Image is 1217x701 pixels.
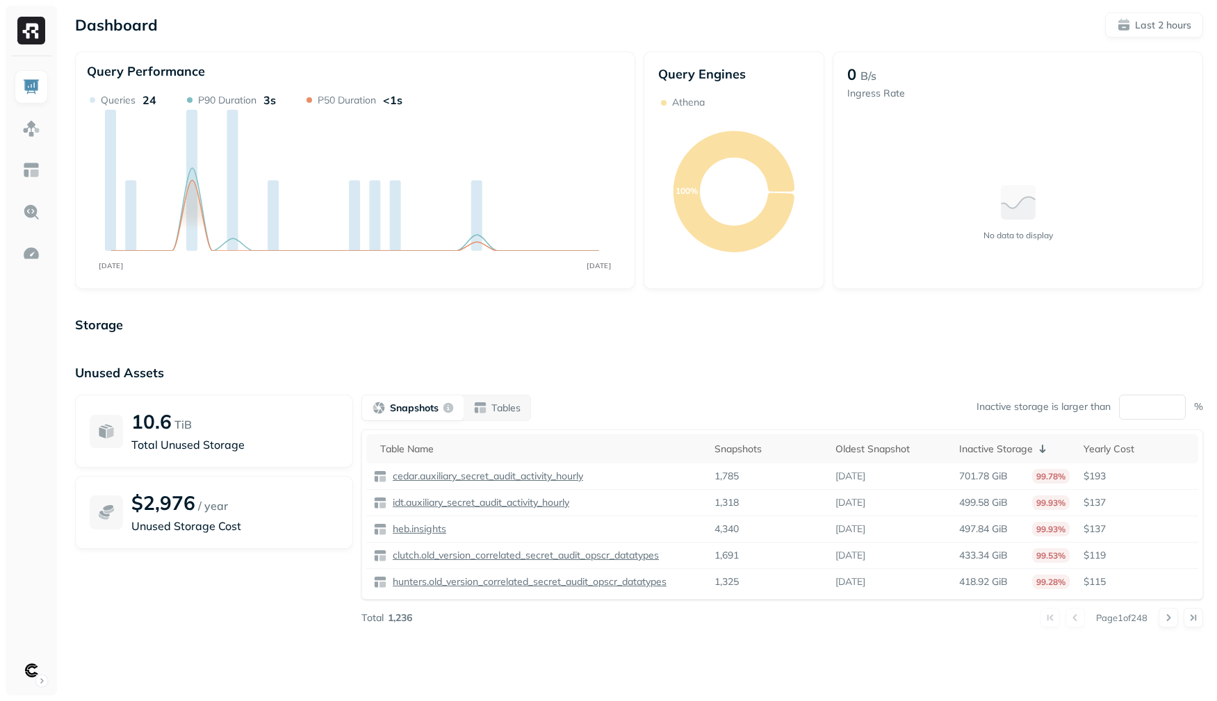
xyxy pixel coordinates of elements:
[387,522,446,536] a: heb.insights
[373,522,387,536] img: table
[847,87,905,100] p: Ingress Rate
[131,409,172,434] p: 10.6
[373,496,387,510] img: table
[174,416,192,433] p: TiB
[587,261,611,270] tspan: [DATE]
[131,490,195,515] p: $2,976
[22,161,40,179] img: Asset Explorer
[99,261,123,270] tspan: [DATE]
[22,661,41,680] img: Clutch
[75,365,1203,381] p: Unused Assets
[318,94,376,107] p: P50 Duration
[1032,522,1070,536] p: 99.93%
[101,94,136,107] p: Queries
[835,470,865,483] p: [DATE]
[142,93,156,107] p: 24
[714,496,739,509] p: 1,318
[714,470,739,483] p: 1,785
[22,119,40,138] img: Assets
[22,78,40,96] img: Dashboard
[1096,611,1147,624] p: Page 1 of 248
[1084,496,1191,509] p: $137
[1194,400,1203,413] p: %
[714,549,739,562] p: 1,691
[373,575,387,589] img: table
[75,317,1203,333] p: Storage
[198,94,256,107] p: P90 Duration
[361,611,384,625] p: Total
[959,575,1008,588] p: 418.92 GiB
[959,522,1008,536] p: 497.84 GiB
[373,549,387,563] img: table
[380,440,701,457] div: Table Name
[17,17,45,44] img: Ryft
[387,575,667,588] a: hunters.old_version_correlated_secret_audit_opscr_datatypes
[1084,440,1191,457] div: Yearly Cost
[959,549,1008,562] p: 433.34 GiB
[383,93,402,107] p: <1s
[959,496,1008,509] p: 499.58 GiB
[1084,549,1191,562] p: $119
[1084,522,1191,536] p: $137
[131,436,338,453] p: Total Unused Storage
[390,575,667,588] p: hunters.old_version_correlated_secret_audit_opscr_datatypes
[672,96,705,109] p: Athena
[263,93,276,107] p: 3s
[22,203,40,221] img: Query Explorer
[1084,575,1191,588] p: $115
[390,549,659,562] p: clutch.old_version_correlated_secret_audit_opscr_datatypes
[387,496,569,509] a: idt.auxiliary_secret_audit_activity_hourly
[491,402,521,415] p: Tables
[959,470,1008,483] p: 701.78 GiB
[658,66,810,82] p: Query Engines
[390,470,583,483] p: cedar.auxiliary_secret_audit_activity_hourly
[373,470,387,484] img: table
[977,400,1111,413] p: Inactive storage is larger than
[835,575,865,588] p: [DATE]
[1032,495,1070,510] p: 99.93%
[835,522,865,536] p: [DATE]
[714,575,739,588] p: 1,325
[22,245,40,263] img: Optimization
[1032,469,1070,484] p: 99.78%
[390,496,569,509] p: idt.auxiliary_secret_audit_activity_hourly
[1032,575,1070,589] p: 99.28%
[390,522,446,536] p: heb.insights
[714,522,739,536] p: 4,340
[1135,19,1191,32] p: Last 2 hours
[983,230,1053,240] p: No data to display
[390,402,439,415] p: Snapshots
[1105,13,1203,38] button: Last 2 hours
[714,440,822,457] div: Snapshots
[835,496,865,509] p: [DATE]
[387,549,659,562] a: clutch.old_version_correlated_secret_audit_opscr_datatypes
[835,440,945,457] div: Oldest Snapshot
[131,518,338,534] p: Unused Storage Cost
[675,185,697,196] text: 100%
[387,470,583,483] a: cedar.auxiliary_secret_audit_activity_hourly
[388,611,412,625] p: 1,236
[87,63,205,79] p: Query Performance
[198,497,228,514] p: / year
[860,67,876,84] p: B/s
[1084,470,1191,483] p: $193
[75,15,158,35] p: Dashboard
[835,549,865,562] p: [DATE]
[959,443,1033,456] p: Inactive Storage
[1032,548,1070,563] p: 99.53%
[847,65,856,84] p: 0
